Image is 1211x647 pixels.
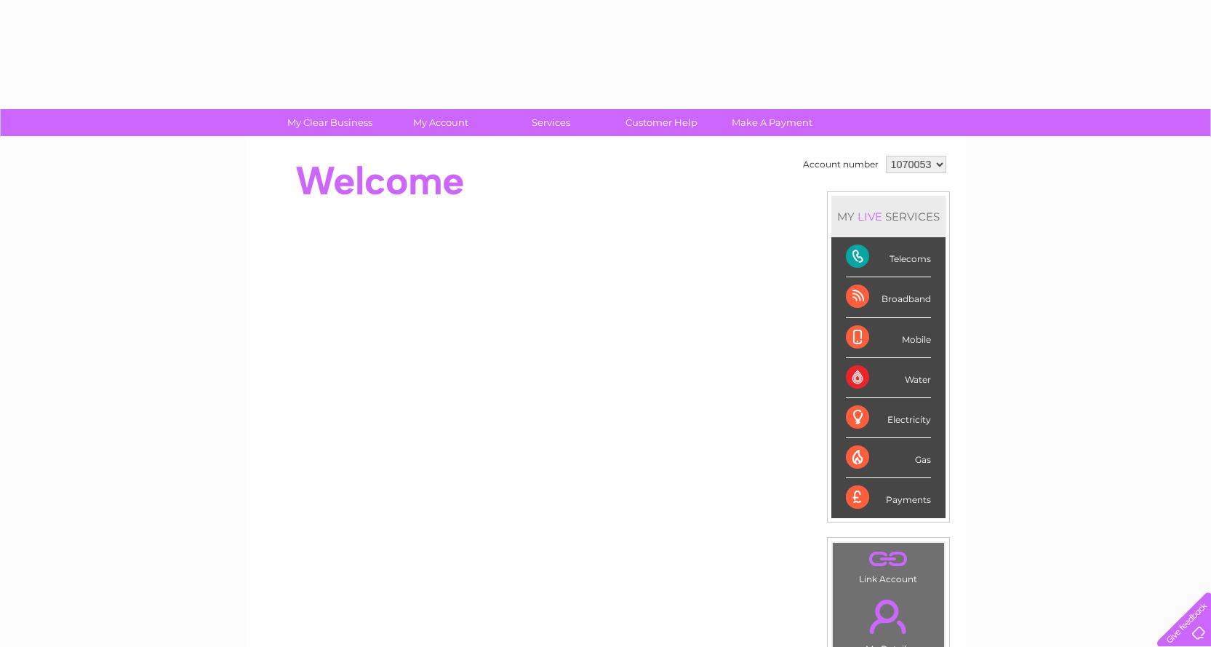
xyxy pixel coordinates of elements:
div: MY SERVICES [831,196,946,237]
div: Gas [846,438,931,478]
a: Make A Payment [712,109,832,136]
div: LIVE [855,210,885,223]
div: Telecoms [846,237,931,277]
div: Mobile [846,318,931,358]
td: Account number [799,152,882,177]
div: Broadband [846,277,931,317]
a: My Account [380,109,500,136]
div: Electricity [846,398,931,438]
a: Services [491,109,611,136]
a: Customer Help [601,109,722,136]
div: Payments [846,478,931,517]
a: . [836,591,940,642]
a: My Clear Business [270,109,390,136]
div: Water [846,358,931,398]
a: . [836,547,940,572]
td: Link Account [832,542,945,588]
